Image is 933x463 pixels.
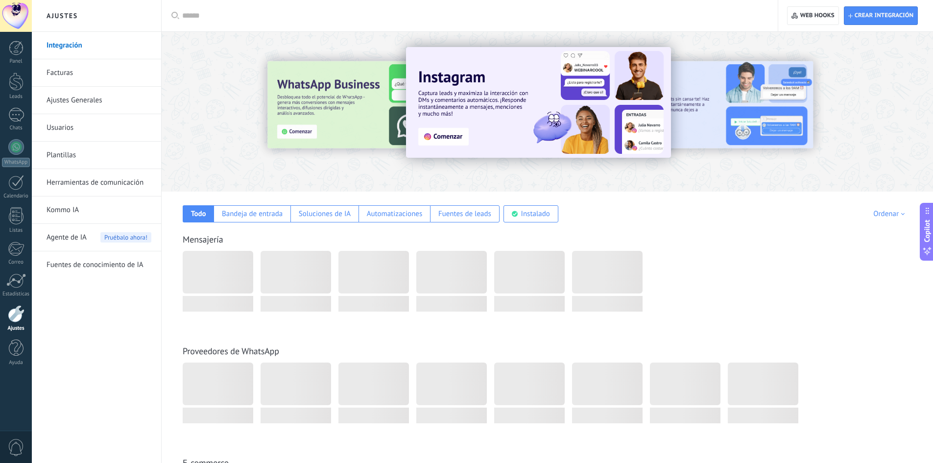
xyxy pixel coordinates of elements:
[47,32,151,59] a: Integración
[2,193,30,199] div: Calendario
[2,158,30,167] div: WhatsApp
[267,61,476,148] img: Slide 3
[299,209,351,219] div: Soluciones de IA
[2,259,30,266] div: Correo
[100,232,151,243] span: Pruébalo ahora!
[2,325,30,332] div: Ajustes
[2,94,30,100] div: Leads
[2,227,30,234] div: Listas
[2,291,30,297] div: Estadísticas
[922,219,932,242] span: Copilot
[438,209,491,219] div: Fuentes de leads
[32,142,161,169] li: Plantillas
[2,125,30,131] div: Chats
[367,209,423,219] div: Automatizaciones
[855,12,913,20] span: Crear integración
[32,251,161,278] li: Fuentes de conocimiento de IA
[47,224,87,251] span: Agente de IA
[47,251,151,279] a: Fuentes de conocimiento de IA
[800,12,835,20] span: Web hooks
[47,114,151,142] a: Usuarios
[32,114,161,142] li: Usuarios
[47,169,151,196] a: Herramientas de comunicación
[47,59,151,87] a: Facturas
[32,87,161,114] li: Ajustes Generales
[844,6,918,25] button: Crear integración
[183,234,223,245] a: Mensajería
[32,59,161,87] li: Facturas
[604,61,813,148] img: Slide 2
[406,47,671,158] img: Slide 1
[47,142,151,169] a: Plantillas
[787,6,838,25] button: Web hooks
[47,224,151,251] a: Agente de IAPruébalo ahora!
[32,169,161,196] li: Herramientas de comunicación
[47,87,151,114] a: Ajustes Generales
[32,224,161,251] li: Agente de IA
[183,345,279,357] a: Proveedores de WhatsApp
[2,58,30,65] div: Panel
[2,360,30,366] div: Ayuda
[47,196,151,224] a: Kommo IA
[873,209,908,219] div: Ordenar
[222,209,283,219] div: Bandeja de entrada
[191,209,206,219] div: Todo
[32,32,161,59] li: Integración
[521,209,550,219] div: Instalado
[32,196,161,224] li: Kommo IA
